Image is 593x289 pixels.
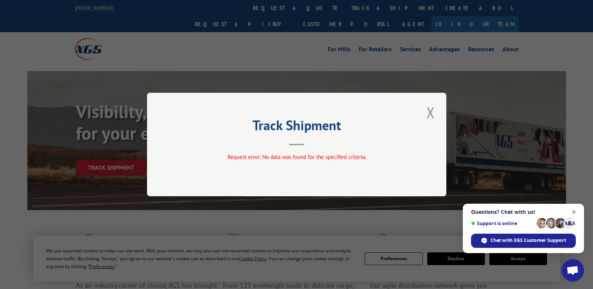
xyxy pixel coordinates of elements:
span: Chat with XGS Customer Support [490,237,566,244]
span: Questions? Chat with us! [471,209,576,215]
a: Open chat [562,259,584,282]
h2: Track Shipment [184,120,409,134]
span: Chat with XGS Customer Support [471,234,576,248]
button: Close modal [424,102,437,123]
span: Support is online [471,221,534,226]
span: Request error: No data was found for the specified criteria. [227,153,366,160]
